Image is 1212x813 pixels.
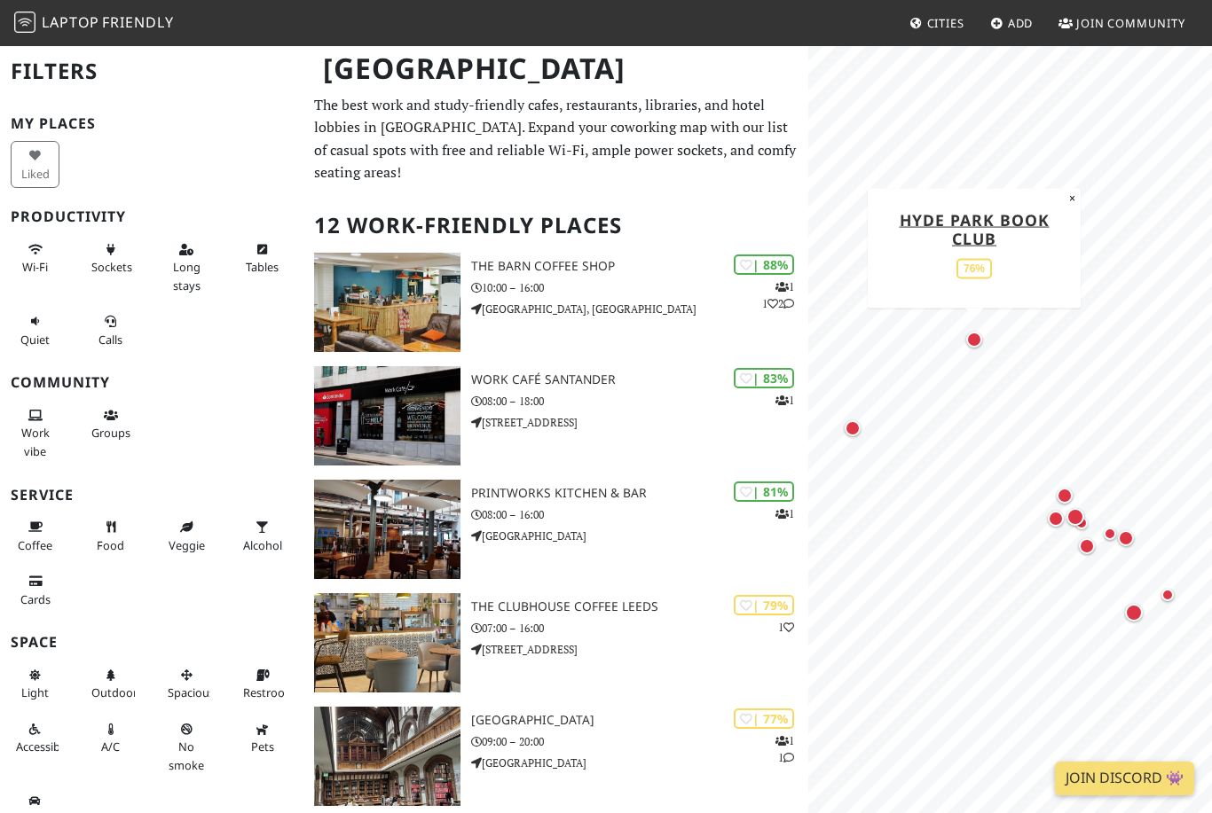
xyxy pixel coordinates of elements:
[314,94,798,184] p: The best work and study-friendly cafes, restaurants, libraries, and hotel lobbies in [GEOGRAPHIC_...
[11,115,293,132] h3: My Places
[314,199,798,253] h2: 12 Work-Friendly Places
[21,425,50,458] span: People working
[243,684,295,700] span: Restroom
[11,208,293,225] h3: Productivity
[1064,188,1081,207] button: Close popup
[471,414,807,431] p: [STREET_ADDRESS]
[238,715,287,762] button: Pets
[775,392,794,409] p: 1
[471,506,807,523] p: 08:00 – 16:00
[86,401,135,448] button: Groups
[314,253,461,352] img: The Barn Coffee Shop
[251,739,274,754] span: Pet friendly
[734,595,794,615] div: | 79%
[303,707,808,806] a: Leeds Central Library | 77% 11 [GEOGRAPHIC_DATA] 09:00 – 20:00 [GEOGRAPHIC_DATA]
[162,661,211,707] button: Spacious
[1064,505,1099,541] div: Map marker
[1076,15,1185,31] span: Join Community
[86,235,135,282] button: Sockets
[11,235,59,282] button: Wi-Fi
[86,715,135,762] button: A/C
[1008,15,1034,31] span: Add
[42,12,99,32] span: Laptop
[1108,520,1144,556] div: Map marker
[471,301,807,317] p: [GEOGRAPHIC_DATA], [GEOGRAPHIC_DATA]
[734,254,794,275] div: | 88%
[162,512,211,559] button: Veggie
[86,307,135,354] button: Calls
[11,634,293,651] h3: Space
[11,661,59,707] button: Light
[471,754,807,771] p: [GEOGRAPHIC_DATA]
[168,684,215,700] span: Spacious
[238,512,287,559] button: Alcohol
[902,7,972,39] a: Cities
[14,8,174,39] a: LaptopFriendly LaptopFriendly
[471,259,807,274] h3: The Barn Coffee Shop
[1150,577,1185,613] div: Map marker
[775,505,794,522] p: 1
[314,707,461,806] img: Leeds Central Library
[899,208,1049,248] a: Hyde Park Book Club
[11,512,59,559] button: Coffee
[11,374,293,391] h3: Community
[1038,501,1074,536] div: Map marker
[1116,595,1152,630] div: Map marker
[11,44,293,98] h2: Filters
[11,487,293,504] h3: Service
[956,322,992,357] div: Map marker
[1069,528,1105,564] div: Map marker
[243,537,282,553] span: Alcohol
[471,528,807,544] p: [GEOGRAPHIC_DATA]
[956,258,992,278] div: 76%
[91,425,130,441] span: Group tables
[314,593,461,692] img: The Clubhouse Coffee Leeds
[303,366,808,465] a: Work Café Santander | 83% 1 Work Café Santander 08:00 – 18:00 [STREET_ADDRESS]
[1058,499,1093,535] div: Map marker
[11,567,59,614] button: Cards
[762,278,794,312] p: 1 1 2
[1047,478,1082,513] div: Map marker
[101,739,120,754] span: Air conditioned
[169,537,205,553] span: Veggie
[471,393,807,410] p: 08:00 – 18:00
[11,401,59,465] button: Work vibe
[471,599,807,614] h3: The Clubhouse Coffee Leeds
[14,12,35,33] img: LaptopFriendly
[471,486,807,501] h3: Printworks Kitchen & Bar
[471,279,807,296] p: 10:00 – 16:00
[173,259,201,293] span: Long stays
[471,620,807,637] p: 07:00 – 16:00
[778,619,794,636] p: 1
[102,12,173,32] span: Friendly
[20,591,51,607] span: Credit cards
[734,481,794,502] div: | 81%
[835,410,870,446] div: Map marker
[86,661,135,707] button: Outdoor
[162,235,211,300] button: Long stays
[91,259,132,275] span: Power sockets
[471,372,807,387] h3: Work Café Santander
[21,684,49,700] span: Natural light
[169,739,204,772] span: Smoke free
[16,739,69,754] span: Accessible
[471,713,807,728] h3: [GEOGRAPHIC_DATA]
[238,235,287,282] button: Tables
[1092,516,1128,551] div: Map marker
[983,7,1041,39] a: Add
[162,715,211,779] button: No smoke
[238,661,287,707] button: Restroom
[314,480,461,579] img: Printworks Kitchen & Bar
[303,253,808,352] a: The Barn Coffee Shop | 88% 112 The Barn Coffee Shop 10:00 – 16:00 [GEOGRAPHIC_DATA], [GEOGRAPHIC_...
[309,44,805,93] h1: [GEOGRAPHIC_DATA]
[11,307,59,354] button: Quiet
[98,332,122,348] span: Video/audio calls
[314,366,461,465] img: Work Café Santander
[734,368,794,388] div: | 83%
[927,15,964,31] span: Cities
[22,259,48,275] span: Stable Wi-Fi
[246,259,279,275] span: Work-friendly tables
[91,684,138,700] span: Outdoor area
[734,708,794,729] div: | 77%
[20,332,50,348] span: Quiet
